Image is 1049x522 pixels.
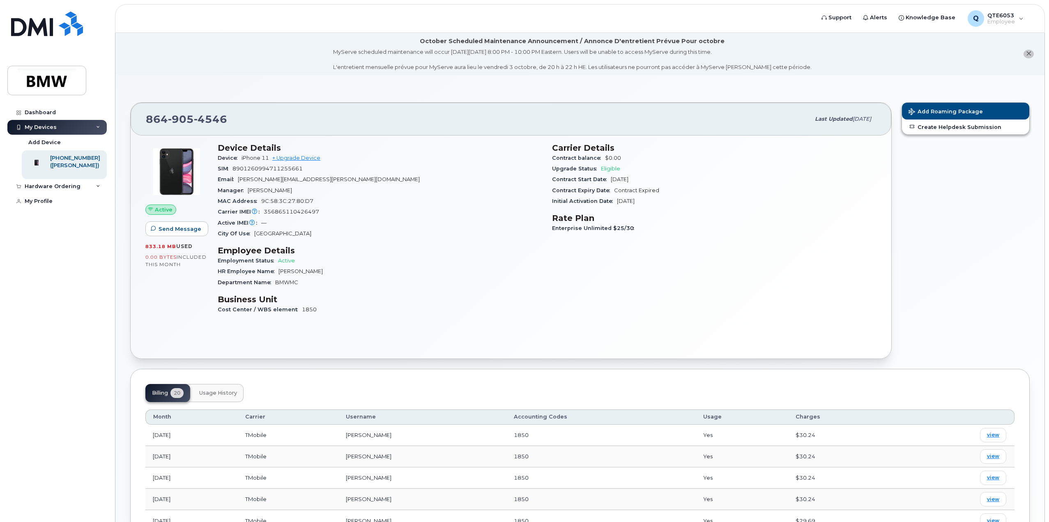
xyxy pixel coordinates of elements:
td: TMobile [238,425,338,446]
span: 1850 [514,474,529,481]
span: Contract Expired [614,187,659,193]
span: view [987,496,999,503]
a: + Upgrade Device [272,155,320,161]
span: used [176,243,193,249]
th: Accounting Codes [506,409,696,424]
th: Username [338,409,506,424]
td: Yes [696,467,788,489]
span: 833.18 MB [145,244,176,249]
span: Enterprise Unlimited $25/30 [552,225,638,231]
td: Yes [696,425,788,446]
td: TMobile [238,467,338,489]
span: [DATE] [611,176,628,182]
span: Add Roaming Package [909,108,983,116]
span: 1850 [514,453,529,460]
span: $0.00 [605,155,621,161]
span: MAC Address [218,198,261,204]
span: Manager [218,187,248,193]
td: [PERSON_NAME] [338,446,506,467]
span: Contract balance [552,155,605,161]
td: [DATE] [145,446,238,467]
td: [DATE] [145,489,238,510]
div: $30.24 [796,453,890,460]
span: SIM [218,166,232,172]
td: [PERSON_NAME] [338,467,506,489]
span: 1850 [514,496,529,502]
span: — [261,220,267,226]
span: [PERSON_NAME] [278,268,323,274]
span: included this month [145,254,207,267]
a: Create Helpdesk Submission [902,120,1029,134]
td: TMobile [238,489,338,510]
button: Send Message [145,221,208,236]
span: [DATE] [617,198,635,204]
span: [PERSON_NAME] [248,187,292,193]
span: [PERSON_NAME][EMAIL_ADDRESS][PERSON_NAME][DOMAIN_NAME] [238,176,420,182]
td: [PERSON_NAME] [338,425,506,446]
td: TMobile [238,446,338,467]
div: October Scheduled Maintenance Announcement / Annonce D'entretient Prévue Pour octobre [420,37,725,46]
span: Department Name [218,279,275,285]
h3: Rate Plan [552,213,876,223]
span: Last updated [815,116,853,122]
img: iPhone_11.jpg [152,147,201,196]
td: [DATE] [145,467,238,489]
button: Add Roaming Package [902,103,1029,120]
span: [GEOGRAPHIC_DATA] [254,230,311,237]
td: Yes [696,489,788,510]
span: 1850 [514,432,529,438]
span: 356865110426497 [264,209,319,215]
span: 864 [146,113,227,125]
div: $30.24 [796,495,890,503]
span: 9C:58:3C:27:80:D7 [261,198,313,204]
td: Yes [696,446,788,467]
h3: Employee Details [218,246,542,255]
a: view [980,428,1006,442]
span: 0.00 Bytes [145,254,177,260]
span: City Of Use [218,230,254,237]
span: 8901260994711255661 [232,166,303,172]
h3: Device Details [218,143,542,153]
span: view [987,474,999,481]
span: Initial Activation Date [552,198,617,204]
span: Usage History [199,390,237,396]
iframe: Messenger Launcher [1013,486,1043,516]
span: Eligible [601,166,620,172]
div: MyServe scheduled maintenance will occur [DATE][DATE] 8:00 PM - 10:00 PM Eastern. Users will be u... [333,48,812,71]
span: Active [278,258,295,264]
span: view [987,453,999,460]
div: $30.24 [796,474,890,482]
span: BMWMC [275,279,298,285]
span: [DATE] [853,116,871,122]
th: Usage [696,409,788,424]
td: [PERSON_NAME] [338,489,506,510]
th: Carrier [238,409,338,424]
span: Upgrade Status [552,166,601,172]
span: 4546 [194,113,227,125]
span: Email [218,176,238,182]
span: 1850 [302,306,317,313]
span: Active IMEI [218,220,261,226]
span: view [987,431,999,439]
span: iPhone 11 [242,155,269,161]
span: 905 [168,113,194,125]
button: close notification [1024,50,1034,58]
span: Active [155,206,173,214]
span: HR Employee Name [218,268,278,274]
h3: Carrier Details [552,143,876,153]
th: Month [145,409,238,424]
span: Contract Expiry Date [552,187,614,193]
a: view [980,449,1006,464]
a: view [980,492,1006,506]
div: $30.24 [796,431,890,439]
td: [DATE] [145,425,238,446]
span: Device [218,155,242,161]
span: Carrier IMEI [218,209,264,215]
span: Cost Center / WBS element [218,306,302,313]
th: Charges [788,409,898,424]
a: view [980,471,1006,485]
h3: Business Unit [218,294,542,304]
span: Send Message [159,225,201,233]
span: Employment Status [218,258,278,264]
span: Contract Start Date [552,176,611,182]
